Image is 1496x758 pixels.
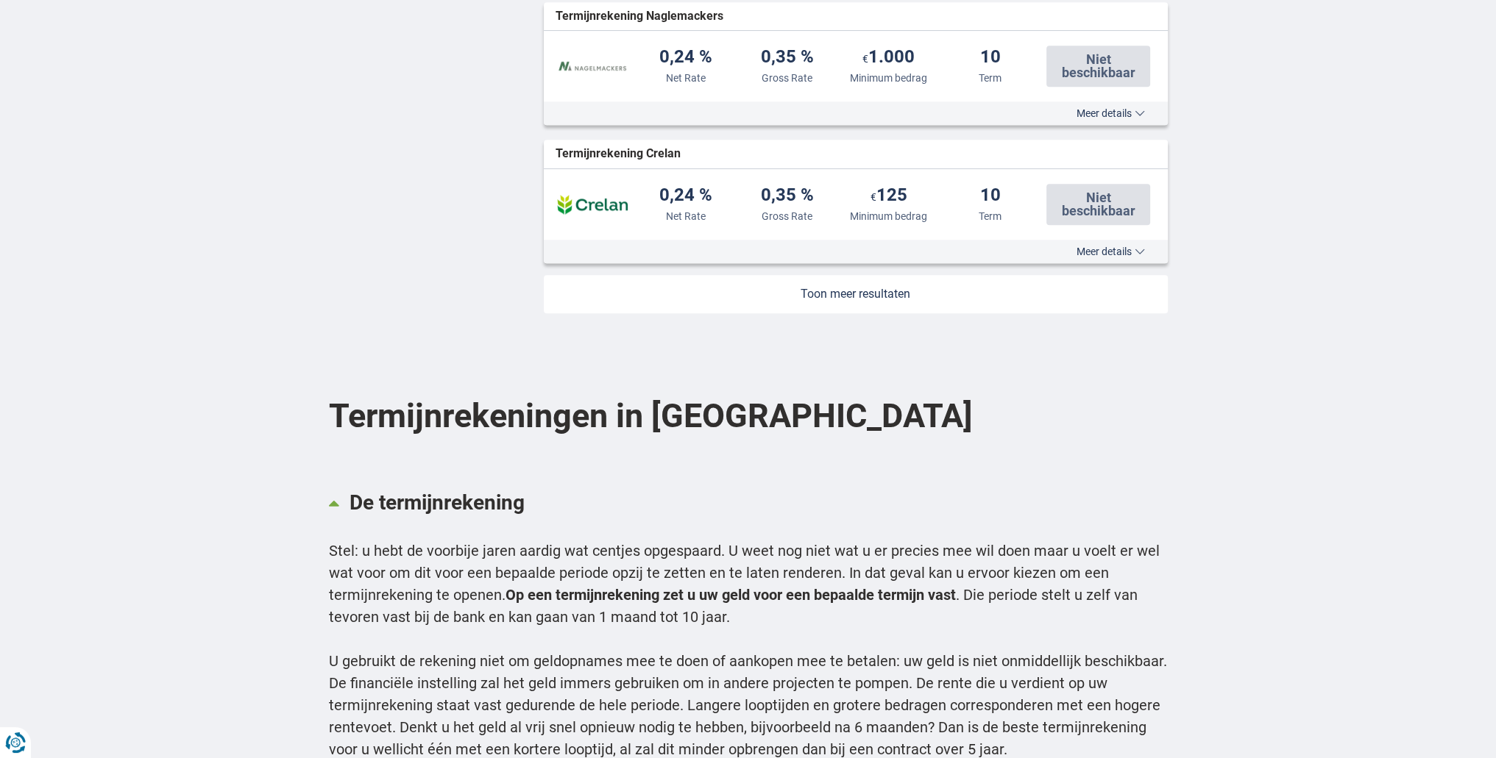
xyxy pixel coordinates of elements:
span: € [862,53,868,65]
div: Minimum bedrag [850,71,927,85]
span: Termijnrekening Naglemackers [556,8,723,25]
span: Meer details [1077,108,1145,118]
div: Minimum bedrag [850,209,927,224]
span: Meer details [1077,246,1145,257]
span: Niet beschikbaar [1055,191,1141,218]
span: Termijnrekening Crelan [556,146,681,162]
span: Niet beschikbaar [1055,53,1141,79]
div: Gross Rate [762,209,812,224]
div: 10 [979,186,1000,206]
img: Nagelmackers [556,48,629,85]
div: 0,24 % [659,48,712,68]
button: Meer details [1066,107,1156,119]
div: 10 [979,48,1000,68]
button: Niet beschikbaar [1046,46,1149,87]
div: Net Rate [666,209,706,224]
h2: Termijnrekeningen in [GEOGRAPHIC_DATA] [329,363,1168,468]
div: Gross Rate [762,71,812,85]
span: € [871,191,876,203]
div: 125 [871,186,907,206]
div: 0,35 % [761,186,814,206]
button: Meer details [1066,246,1156,257]
div: Term [979,209,1002,224]
div: Net Rate [666,71,706,85]
div: 0,24 % [659,186,712,206]
img: Crelan [556,186,629,223]
div: 1.000 [862,48,915,68]
a: De termijnrekening [329,476,1168,529]
button: Niet beschikbaar [1046,184,1149,225]
div: 0,35 % [761,48,814,68]
div: Term [979,71,1002,85]
strong: Op een termijnrekening zet u uw geld voor een bepaalde termijn vast [506,586,956,604]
